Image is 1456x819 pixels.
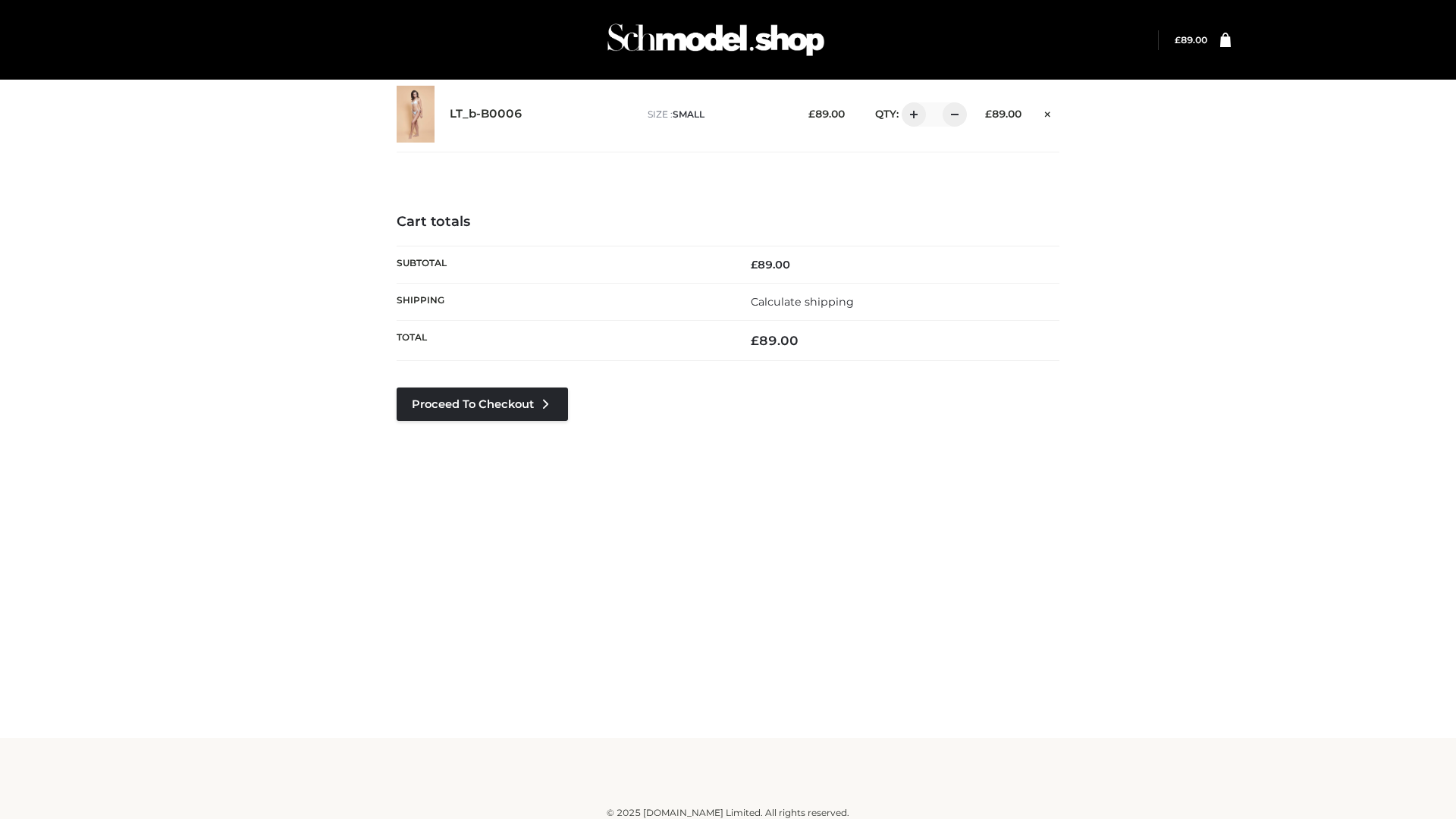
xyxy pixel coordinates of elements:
bdi: 89.00 [985,108,1021,120]
th: Total [397,321,728,361]
th: Subtotal [397,246,728,283]
span: £ [751,258,758,271]
div: QTY: [860,102,962,127]
span: SMALL [673,108,704,120]
a: £89.00 [1175,34,1207,45]
span: £ [1175,34,1181,45]
img: Schmodel Admin 964 [602,10,830,70]
th: Shipping [397,283,728,320]
a: Remove this item [1037,102,1059,122]
bdi: 89.00 [1175,34,1207,45]
a: LT_b-B0006 [450,107,522,121]
a: Proceed to Checkout [397,388,568,421]
h4: Cart totals [397,214,1059,231]
span: £ [985,108,992,120]
img: LT_b-B0006 - SMALL [397,86,435,143]
span: £ [808,108,815,120]
span: £ [751,333,759,348]
bdi: 89.00 [751,333,799,348]
a: Calculate shipping [751,295,854,309]
p: size : [648,108,785,121]
bdi: 89.00 [808,108,845,120]
bdi: 89.00 [751,258,790,271]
